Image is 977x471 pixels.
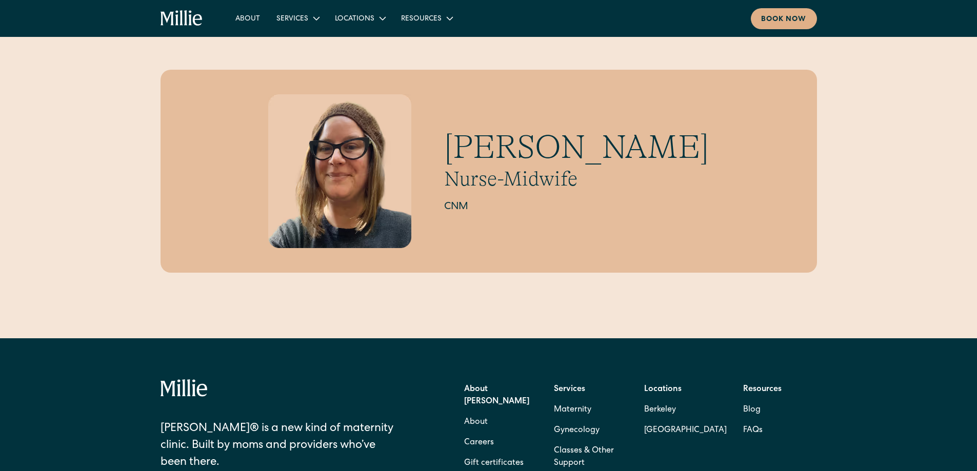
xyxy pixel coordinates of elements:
strong: Locations [644,385,682,394]
a: About [464,412,488,433]
a: Careers [464,433,494,453]
h1: [PERSON_NAME] [444,128,709,167]
div: Book now [761,14,807,25]
strong: Services [554,385,585,394]
div: Services [268,10,327,27]
h2: Nurse-Midwife [444,167,709,191]
div: Locations [335,14,374,25]
a: FAQs [743,420,763,441]
a: home [161,10,203,27]
strong: Resources [743,385,782,394]
div: Resources [401,14,442,25]
div: Services [276,14,308,25]
strong: About [PERSON_NAME] [464,385,529,406]
a: Berkeley [644,400,727,420]
a: Gynecology [554,420,600,441]
div: Resources [393,10,460,27]
h2: CNM [444,199,709,215]
div: Locations [327,10,393,27]
a: About [227,10,268,27]
a: Blog [743,400,761,420]
a: Book now [751,8,817,29]
a: Maternity [554,400,591,420]
a: [GEOGRAPHIC_DATA] [644,420,727,441]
